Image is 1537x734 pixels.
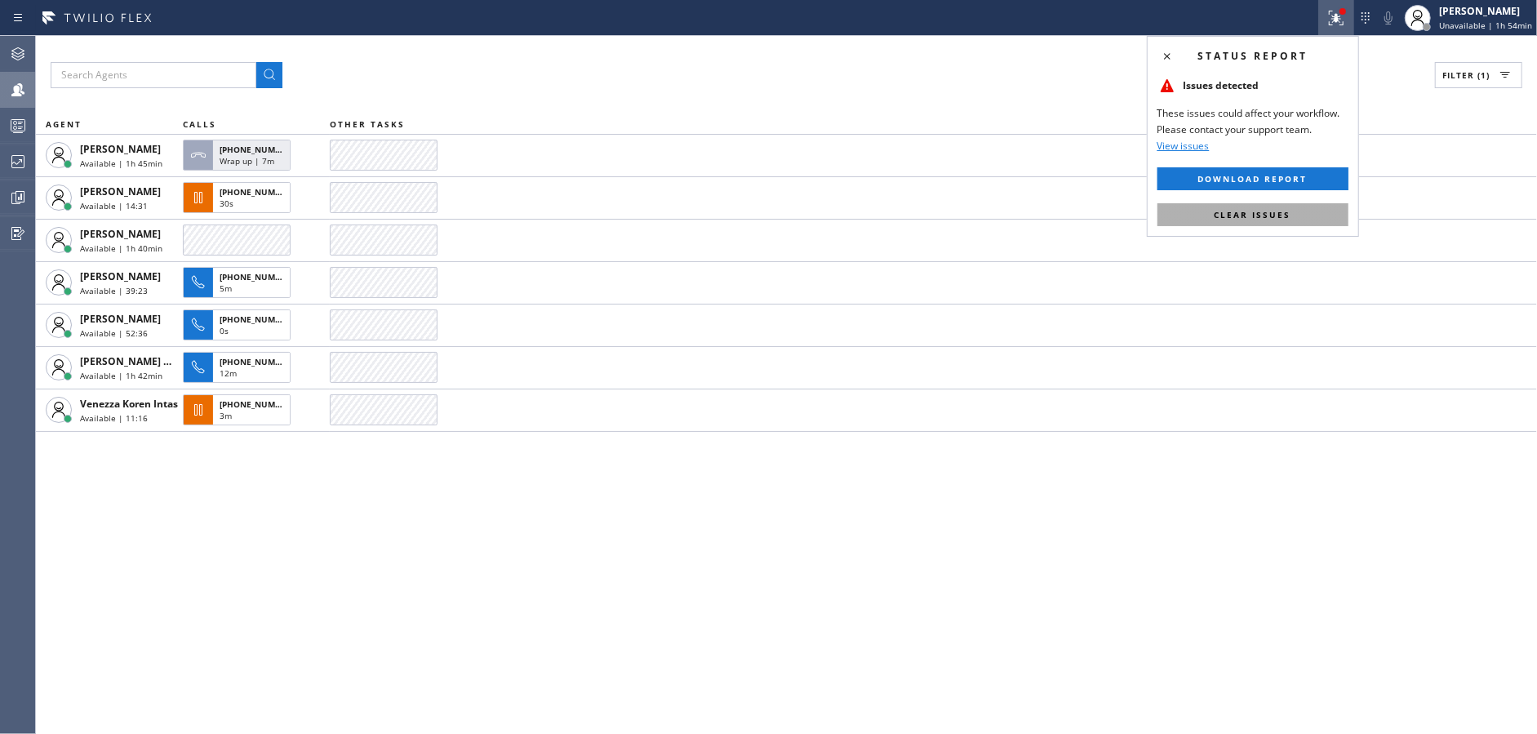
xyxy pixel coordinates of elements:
button: Filter (1) [1435,62,1522,88]
button: [PHONE_NUMBER]12m [183,347,295,388]
span: Venezza Koren Intas [80,397,178,411]
span: [PHONE_NUMBER] [220,271,294,282]
span: 30s [220,198,233,209]
span: Available | 1h 40min [80,242,162,254]
span: Filter (1) [1442,69,1490,81]
span: Available | 11:16 [80,412,148,424]
span: [PHONE_NUMBER] [220,398,294,410]
input: Search Agents [51,62,256,88]
span: [PHONE_NUMBER] [220,314,294,325]
span: Wrap up | 7m [220,155,274,167]
span: Available | 1h 45min [80,158,162,169]
span: Available | 39:23 [80,285,148,296]
span: [PERSON_NAME] [80,269,161,283]
div: [PERSON_NAME] [1439,4,1532,18]
span: [PERSON_NAME] [80,142,161,156]
span: Available | 14:31 [80,200,148,211]
span: AGENT [46,118,82,130]
span: 3m [220,410,232,421]
button: [PHONE_NUMBER]30s [183,177,295,218]
span: [PHONE_NUMBER] [220,144,294,155]
button: [PHONE_NUMBER]0s [183,305,295,345]
span: 12m [220,367,237,379]
span: CALLS [183,118,216,130]
span: Available | 52:36 [80,327,148,339]
button: Mute [1377,7,1400,29]
span: 5m [220,282,232,294]
span: Unavailable | 1h 54min [1439,20,1532,31]
span: [PHONE_NUMBER] [220,186,294,198]
span: [PHONE_NUMBER] [220,356,294,367]
span: [PERSON_NAME] [80,312,161,326]
span: OTHER TASKS [330,118,405,130]
span: Available | 1h 42min [80,370,162,381]
button: [PHONE_NUMBER]Wrap up | 7m [183,135,295,176]
span: [PERSON_NAME] Guingos [80,354,203,368]
span: [PERSON_NAME] [80,227,161,241]
span: [PERSON_NAME] [80,185,161,198]
button: [PHONE_NUMBER]3m [183,389,295,430]
span: 0s [220,325,229,336]
button: [PHONE_NUMBER]5m [183,262,295,303]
